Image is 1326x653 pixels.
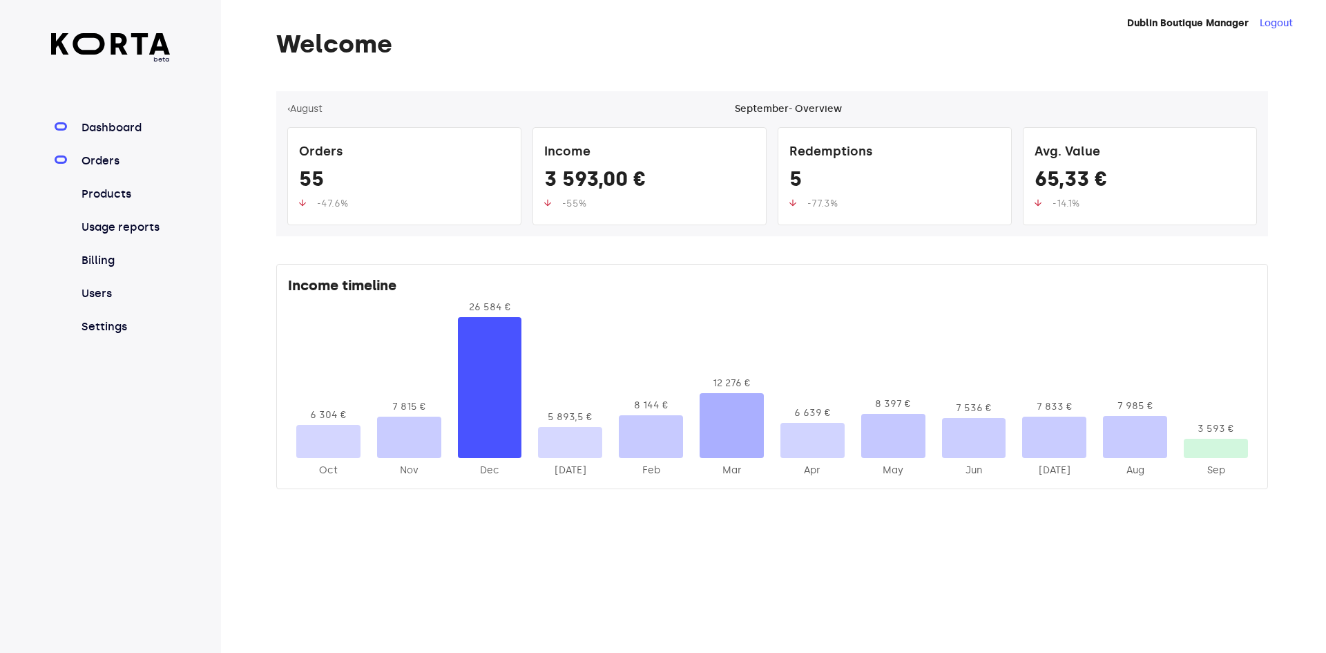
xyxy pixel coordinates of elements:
div: 6 639 € [780,406,845,420]
div: 3 593,00 € [544,167,755,197]
div: 2024-Oct [296,464,361,477]
div: 7 985 € [1103,399,1167,413]
a: beta [51,33,171,64]
h1: Welcome [276,30,1268,58]
span: -14.1% [1053,198,1079,209]
div: Redemptions [789,139,1000,167]
div: 2025-Feb [619,464,683,477]
div: September - Overview [735,102,842,116]
div: 2025-Apr [780,464,845,477]
div: 7 815 € [377,400,441,414]
div: 2024-Dec [458,464,522,477]
div: 12 276 € [700,377,764,390]
div: Income [544,139,755,167]
div: 2025-Mar [700,464,764,477]
div: 8 144 € [619,399,683,413]
div: 2025-May [861,464,925,477]
span: -55% [562,198,586,209]
span: -47.6% [317,198,348,209]
div: 2024-Nov [377,464,441,477]
button: ‹August [287,102,323,116]
a: Billing [79,252,171,269]
div: 5 [789,167,1000,197]
button: Logout [1260,17,1293,30]
span: beta [51,55,171,64]
a: Orders [79,153,171,169]
a: Dashboard [79,120,171,136]
strong: Dublin Boutique Manager [1127,17,1249,29]
div: 7 833 € [1022,400,1086,414]
span: -77.3% [807,198,838,209]
a: Users [79,285,171,302]
img: up [789,199,796,207]
div: Avg. Value [1035,139,1245,167]
img: up [544,199,551,207]
div: 2025-Jan [538,464,602,477]
div: 2025-Jul [1022,464,1086,477]
a: Products [79,186,171,202]
div: 2025-Jun [942,464,1006,477]
div: 6 304 € [296,408,361,422]
div: 2025-Aug [1103,464,1167,477]
div: 8 397 € [861,397,925,411]
div: 3 593 € [1184,422,1248,436]
img: up [1035,199,1041,207]
div: 7 536 € [942,401,1006,415]
a: Usage reports [79,219,171,236]
div: 5 893,5 € [538,410,602,424]
div: 65,33 € [1035,167,1245,197]
img: Korta [51,33,171,55]
img: up [299,199,306,207]
a: Settings [79,319,171,335]
div: Orders [299,139,510,167]
div: 2025-Sep [1184,464,1248,477]
div: 26 584 € [458,301,522,314]
div: 55 [299,167,510,197]
div: Income timeline [288,276,1256,301]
